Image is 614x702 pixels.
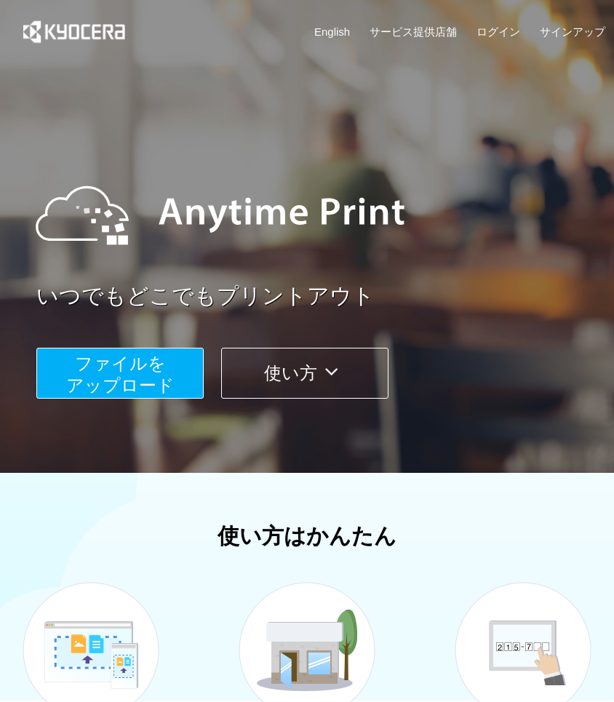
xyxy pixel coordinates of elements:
[477,24,520,39] a: ログイン
[540,24,605,39] a: サインアップ
[36,281,614,312] a: いつでもどこでもプリントアウト
[314,24,350,39] a: English
[66,354,175,395] span: ファイルを ​​アップロード
[221,348,388,399] button: 使い方
[370,24,457,39] a: サービス提供店舗
[36,348,204,399] button: ファイルを​​アップロード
